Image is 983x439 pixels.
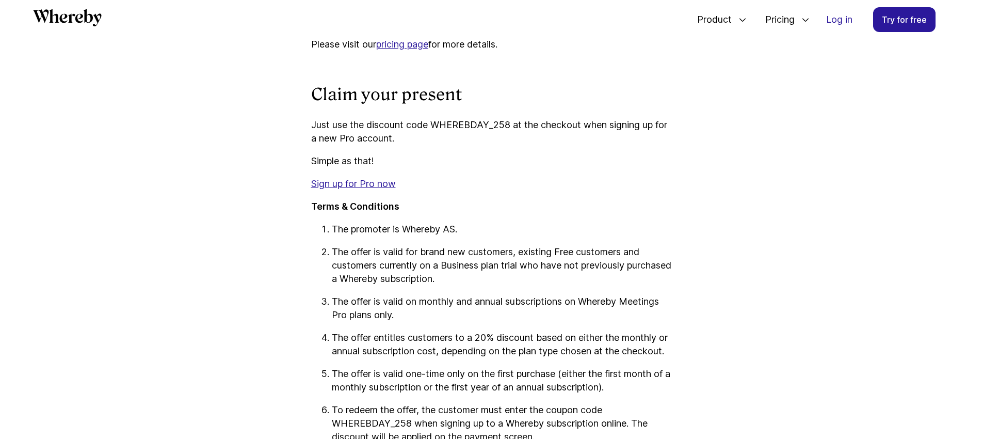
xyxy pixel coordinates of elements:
[311,118,672,145] p: Just use the discount code WHEREBDAY_258 at the checkout when signing up for a new Pro account.
[33,9,102,26] svg: Whereby
[332,245,672,286] p: The offer is valid for brand new customers, existing Free customers and customers currently on a ...
[376,39,428,50] a: pricing page
[311,201,399,212] strong: Terms & Conditions
[332,367,672,394] p: The offer is valid one-time only on the first purchase (either the first month of a monthly subsc...
[311,154,672,168] p: Simple as that!
[311,84,672,106] h3: Claim your present
[755,3,797,37] span: Pricing
[687,3,734,37] span: Product
[818,8,861,32] a: Log in
[311,178,396,189] a: Sign up for Pro now
[873,7,936,32] a: Try for free
[332,331,672,358] p: The offer entitles customers to a 20% discount based on either the monthly or annual subscription...
[332,223,672,236] p: The promoter is Whereby AS.
[311,38,672,51] p: Please visit our for more details.
[332,295,672,322] p: The offer is valid on monthly and annual subscriptions on Whereby Meetings Pro plans only.
[33,9,102,30] a: Whereby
